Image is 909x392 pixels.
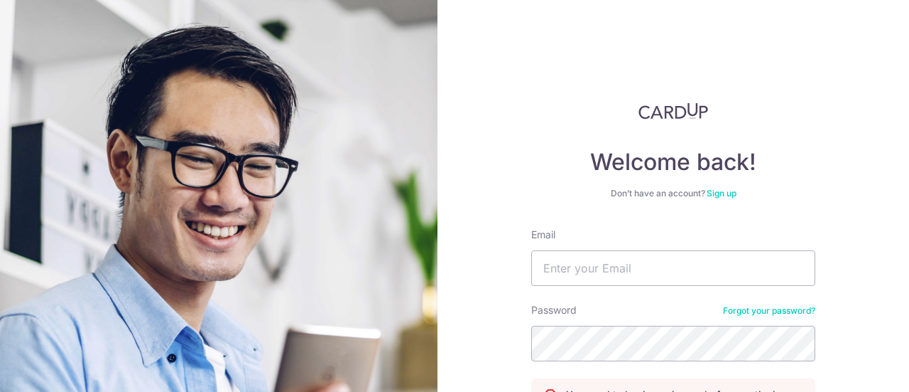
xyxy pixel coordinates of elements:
[531,228,555,242] label: Email
[707,188,736,198] a: Sign up
[638,102,708,120] img: CardUp Logo
[531,188,815,199] div: Don’t have an account?
[531,303,577,317] label: Password
[531,148,815,176] h4: Welcome back!
[723,305,815,317] a: Forgot your password?
[531,250,815,286] input: Enter your Email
